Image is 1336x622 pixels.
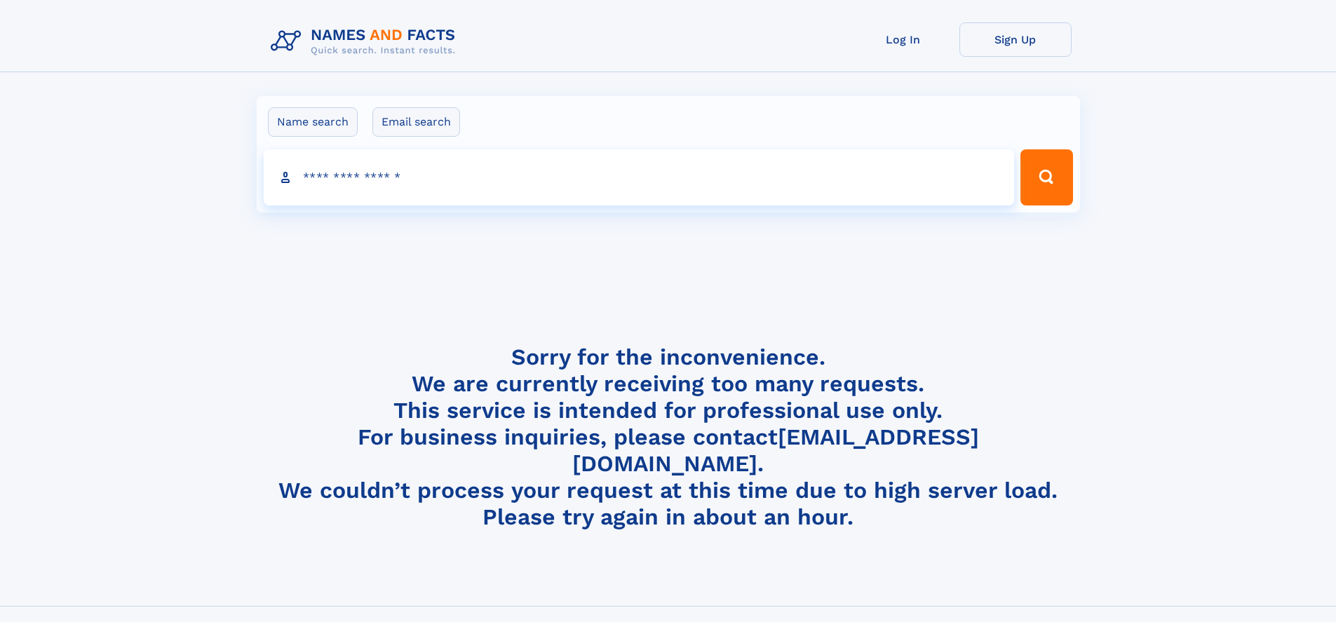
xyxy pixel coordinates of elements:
[265,22,467,60] img: Logo Names and Facts
[265,344,1072,531] h4: Sorry for the inconvenience. We are currently receiving too many requests. This service is intend...
[572,424,979,477] a: [EMAIL_ADDRESS][DOMAIN_NAME]
[268,107,358,137] label: Name search
[1020,149,1072,205] button: Search Button
[847,22,959,57] a: Log In
[959,22,1072,57] a: Sign Up
[264,149,1015,205] input: search input
[372,107,460,137] label: Email search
